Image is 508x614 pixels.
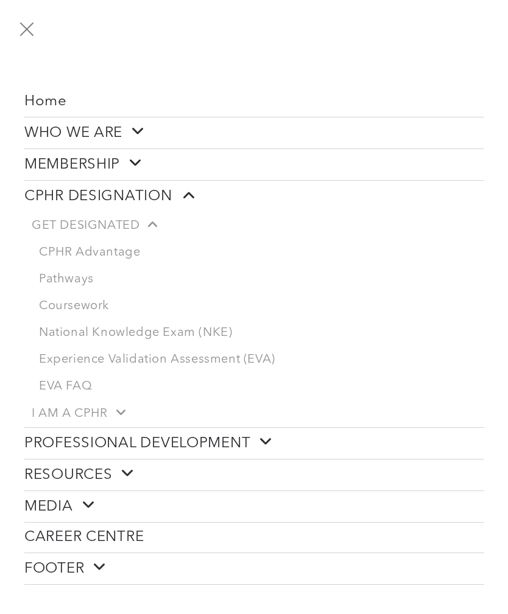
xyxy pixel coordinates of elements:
a: FOOTER [24,553,484,584]
a: CPHR DESIGNATION [24,181,484,212]
a: MEDIA [24,491,484,522]
a: WHO WE ARE [24,117,484,148]
button: menu [11,13,43,45]
a: Home [24,87,484,117]
span: GET DESIGNATED [32,218,157,233]
a: National Knowledge Exam (NKE) [32,319,484,346]
a: CPHR Advantage [32,239,484,266]
a: PROFESSIONAL DEVELOPMENT [24,428,484,459]
a: EVA FAQ [32,373,484,400]
a: Experience Validation Assessment (EVA) [32,346,484,373]
a: GET DESIGNATED [24,212,484,239]
a: Coursework [32,293,484,319]
span: I AM A CPHR [32,406,124,421]
a: Pathways [32,266,484,293]
a: CAREER CENTRE [24,523,484,553]
a: I AM A CPHR [24,400,484,427]
a: MEMBERSHIP [24,149,484,180]
a: RESOURCES [24,459,484,490]
span: CPHR DESIGNATION [24,187,194,206]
